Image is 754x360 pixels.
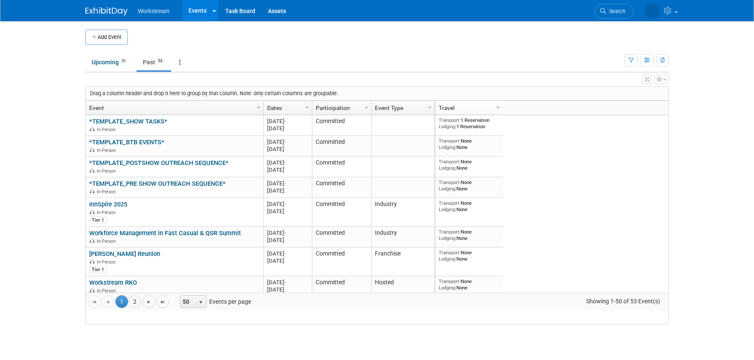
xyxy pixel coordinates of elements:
[97,259,118,265] span: In-Person
[494,101,503,113] a: Column Settings
[104,299,111,305] span: Go to the previous page
[156,58,165,64] span: 53
[371,227,434,247] td: Industry
[439,285,456,291] span: Lodging:
[180,296,195,308] span: 50
[97,168,118,174] span: In-Person
[439,186,456,192] span: Lodging:
[316,101,366,115] a: Participation
[362,101,372,113] a: Column Settings
[439,179,461,185] span: Transport:
[115,295,128,308] span: 1
[159,299,166,305] span: Go to the last page
[439,101,497,115] a: Travel
[439,138,461,144] span: Transport:
[439,200,500,212] div: None None
[439,250,500,262] div: None None
[304,104,311,111] span: Column Settings
[439,124,456,129] span: Lodging:
[371,247,434,276] td: Franchise
[89,138,164,146] a: *TEMPLATE_BTB EVENTS*
[97,239,118,244] span: In-Person
[439,256,456,262] span: Lodging:
[303,101,312,113] a: Column Settings
[439,235,456,241] span: Lodging:
[439,200,461,206] span: Transport:
[439,229,461,235] span: Transport:
[89,279,137,286] a: Workstream RKO
[90,127,95,131] img: In-Person Event
[169,295,260,308] span: Events per page
[89,201,127,208] a: InnSpire 2025
[90,210,95,214] img: In-Person Event
[267,101,306,115] a: Dates
[89,180,226,187] a: *TEMPLATE_PRE SHOW OUTREACH SEQUENCE*
[86,87,668,100] div: Drag a column header and drop it here to group by that column. Note: only certain columns are gro...
[89,101,258,115] a: Event
[312,115,371,136] td: Committed
[312,276,371,297] td: Committed
[312,177,371,198] td: Committed
[312,157,371,177] td: Committed
[85,54,135,70] a: Upcoming31
[90,168,95,173] img: In-Person Event
[142,295,155,308] a: Go to the next page
[371,198,434,227] td: Industry
[439,159,461,165] span: Transport:
[439,278,461,284] span: Transport:
[284,201,286,207] span: -
[439,250,461,256] span: Transport:
[606,8,626,14] span: Search
[267,208,308,215] div: [DATE]
[97,189,118,195] span: In-Person
[579,295,668,307] span: Showing 1-50 of 53 Event(s)
[267,146,308,153] div: [DATE]
[88,295,101,308] a: Go to the first page
[375,101,429,115] a: Event Type
[267,257,308,264] div: [DATE]
[89,229,241,237] a: Workforce Management in Fast Casual & QSR Summit
[85,30,128,45] button: Add Event
[90,148,95,152] img: In-Person Event
[90,189,95,193] img: In-Person Event
[495,104,502,111] span: Column Settings
[439,117,500,129] div: 1 Reservation 1 Reservation
[267,166,308,173] div: [DATE]
[89,118,167,125] a: *TEMPLATE_SHOW TASKS*
[101,295,114,308] a: Go to the previous page
[439,278,500,291] div: None None
[267,159,308,166] div: [DATE]
[312,247,371,276] td: Committed
[267,279,308,286] div: [DATE]
[284,230,286,236] span: -
[138,8,169,14] span: Workstream
[267,229,308,236] div: [DATE]
[89,266,107,273] div: Tier 1
[371,276,434,297] td: Hosted
[89,217,107,223] div: Tier 1
[439,159,500,171] div: None None
[90,288,95,292] img: In-Person Event
[89,159,229,167] a: *TEMPLATE_POSTSHOW OUTREACH SEQUENCE*
[255,104,262,111] span: Column Settings
[89,250,160,258] a: [PERSON_NAME] Reunion
[363,104,370,111] span: Column Settings
[284,139,286,145] span: -
[97,210,118,215] span: In-Person
[267,250,308,257] div: [DATE]
[156,295,169,308] a: Go to the last page
[85,7,128,16] img: ExhibitDay
[267,125,308,132] div: [DATE]
[426,101,435,113] a: Column Settings
[312,136,371,157] td: Committed
[267,201,308,208] div: [DATE]
[645,3,661,19] img: Keira Wiele
[439,117,461,123] span: Transport:
[267,180,308,187] div: [DATE]
[439,206,456,212] span: Lodging:
[254,101,264,113] a: Column Settings
[267,118,308,125] div: [DATE]
[267,138,308,146] div: [DATE]
[267,187,308,194] div: [DATE]
[267,286,308,293] div: [DATE]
